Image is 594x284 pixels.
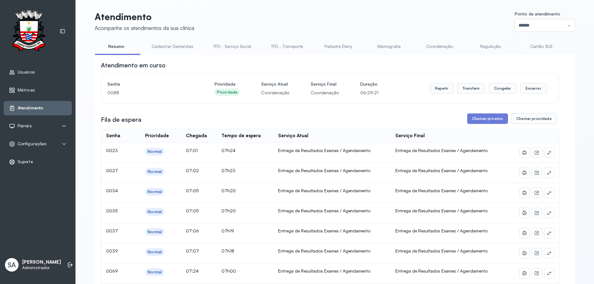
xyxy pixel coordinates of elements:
span: 0027 [106,168,118,173]
div: Entrega de Resultados Exames / Agendamento [278,268,385,274]
div: Senha [106,133,120,139]
h4: Serviço Atual [261,80,290,88]
p: Atendimento [95,11,194,22]
h3: Fila de espera [101,115,141,124]
span: 07h20 [222,208,236,213]
button: Chamar próximo [467,113,508,124]
a: Pediatra Eleny [316,41,360,52]
h4: Serviço Final [311,80,339,88]
span: 0039 [106,248,118,253]
a: Atendimento [9,105,67,111]
span: 07h18 [222,248,234,253]
span: 0034 [106,188,118,193]
div: Entrega de Resultados Exames / Agendamento [278,188,385,193]
span: Entrega de Resultados Exames / Agendamento [395,228,488,233]
span: Ponto de atendimento [515,11,560,16]
span: 07h20 [222,188,236,193]
div: Entrega de Resultados Exames / Agendamento [278,248,385,254]
div: Chegada [186,133,207,139]
h4: Prioridade [214,80,240,88]
img: Logotipo do estabelecimento [6,10,51,53]
span: 07:05 [186,188,199,193]
a: Regulação [469,41,512,52]
a: Cartão SUS [519,41,563,52]
a: TFD - Transporte [265,41,309,52]
p: 06:29:21 [360,88,378,97]
span: Métricas [18,87,35,93]
a: Usuários [9,69,67,75]
span: 07h23 [222,168,235,173]
div: Prioridade [145,133,169,139]
div: Normal [148,249,162,255]
div: Entrega de Resultados Exames / Agendamento [278,228,385,234]
span: 07:05 [186,208,199,213]
div: Normal [148,149,162,154]
span: 0069 [106,268,118,273]
span: Entrega de Resultados Exames / Agendamento [395,208,488,213]
h4: Duração [360,80,378,88]
div: Entrega de Resultados Exames / Agendamento [278,208,385,214]
span: Entrega de Resultados Exames / Agendamento [395,268,488,273]
a: Cadastrar Demandas [145,41,200,52]
a: TFD - Serviço Social [207,41,257,52]
span: 0023 [106,148,118,153]
span: 07:24 [186,268,199,273]
span: 07h19 [222,228,234,233]
p: Administrador [22,265,61,270]
span: Usuários [18,70,35,75]
span: 07:07 [186,248,199,253]
a: Resumo [95,41,138,52]
div: Acompanhe os atendimentos da sua clínica [95,25,194,31]
span: Entrega de Resultados Exames / Agendamento [395,148,488,153]
span: 07:06 [186,228,199,233]
button: Encerrar [520,83,547,94]
div: Normal [148,269,162,275]
a: Métricas [9,87,67,93]
div: Serviço Final [395,133,425,139]
span: 07h24 [222,148,235,153]
button: Chamar prioridade [511,113,557,124]
span: 0037 [106,228,118,233]
span: Painéis [18,123,32,129]
div: Normal [148,169,162,174]
span: 07:01 [186,148,198,153]
div: Prioridade [217,90,238,95]
button: Transferir [457,83,485,94]
span: Suporte [18,159,33,164]
div: Entrega de Resultados Exames / Agendamento [278,168,385,173]
a: Mamografia [367,41,411,52]
span: Atendimento [18,105,43,111]
div: Normal [148,189,162,194]
span: 07h00 [222,268,236,273]
div: Tempo de espera [222,133,261,139]
button: Repetir [430,83,454,94]
h4: Senha [107,80,193,88]
p: 0088 [107,88,193,97]
div: Normal [148,209,162,214]
span: Entrega de Resultados Exames / Agendamento [395,188,488,193]
div: Normal [148,229,162,235]
p: [PERSON_NAME] [22,259,61,265]
span: 0035 [106,208,118,213]
span: Entrega de Resultados Exames / Agendamento [395,248,488,253]
div: Entrega de Resultados Exames / Agendamento [278,148,385,153]
span: Entrega de Resultados Exames / Agendamento [395,168,488,173]
p: Coordenação [261,88,290,97]
p: Coordenação [311,88,339,97]
h3: Atendimento em curso [101,61,166,70]
div: Serviço Atual [278,133,308,139]
a: Coordenação [418,41,461,52]
button: Congelar [489,83,516,94]
span: Configurações [18,141,46,146]
span: 07:02 [186,168,199,173]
